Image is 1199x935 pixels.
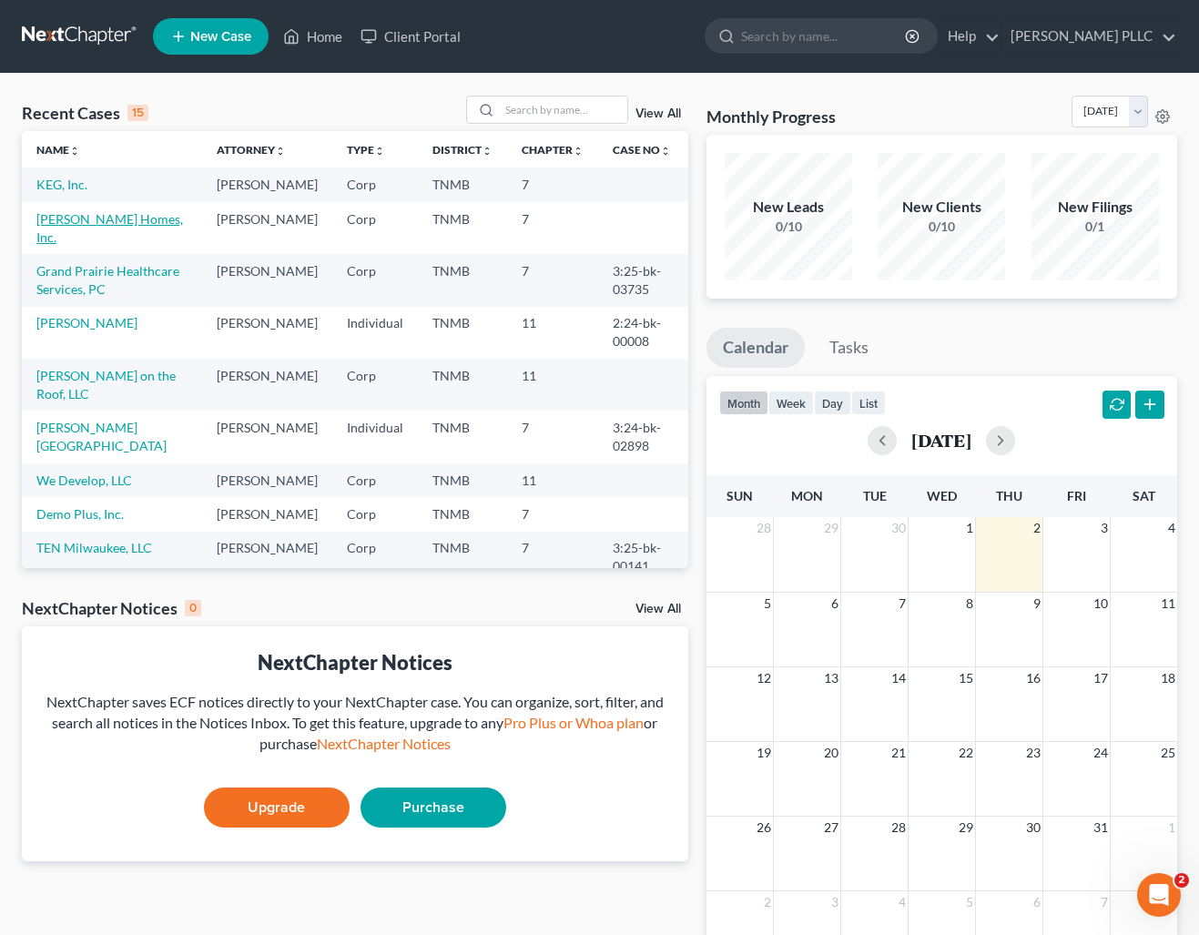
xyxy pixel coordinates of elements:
button: week [768,391,814,415]
a: [PERSON_NAME][GEOGRAPHIC_DATA] [36,420,167,453]
span: Wed [927,488,957,503]
div: NextChapter Notices [36,648,674,676]
td: Corp [332,532,418,584]
td: 7 [507,497,598,531]
span: Fri [1067,488,1086,503]
td: 11 [507,307,598,359]
span: Sun [727,488,753,503]
a: [PERSON_NAME] PLLC [1001,20,1176,53]
td: 7 [507,168,598,201]
a: Home [274,20,351,53]
span: 30 [889,517,908,539]
td: Individual [332,411,418,462]
span: 12 [755,667,773,689]
span: 27 [822,817,840,838]
span: 17 [1092,667,1110,689]
span: 3 [829,891,840,913]
td: Individual [332,307,418,359]
span: 7 [897,593,908,615]
div: 0/1 [1031,218,1159,236]
i: unfold_more [660,146,671,157]
button: list [851,391,886,415]
span: 2 [1174,873,1189,888]
a: Chapterunfold_more [522,143,584,157]
a: [PERSON_NAME] Homes, Inc. [36,211,183,245]
td: [PERSON_NAME] [202,202,332,254]
input: Search by name... [500,97,627,123]
span: 21 [889,742,908,764]
span: 5 [762,593,773,615]
td: 3:25-bk-03735 [598,254,688,306]
td: [PERSON_NAME] [202,497,332,531]
td: Corp [332,497,418,531]
div: 15 [127,105,148,121]
div: 0 [185,600,201,616]
span: 2 [762,891,773,913]
div: NextChapter saves ECF notices directly to your NextChapter case. You can organize, sort, filter, ... [36,692,674,755]
td: Corp [332,254,418,306]
td: 7 [507,411,598,462]
div: New Clients [878,197,1005,218]
iframe: Intercom live chat [1137,873,1181,917]
span: 16 [1024,667,1042,689]
a: Help [939,20,1000,53]
span: 4 [897,891,908,913]
a: Client Portal [351,20,470,53]
span: 26 [755,817,773,838]
td: 7 [507,532,598,584]
td: [PERSON_NAME] [202,359,332,411]
i: unfold_more [482,146,493,157]
input: Search by name... [741,19,908,53]
a: Grand Prairie Healthcare Services, PC [36,263,179,297]
span: 24 [1092,742,1110,764]
button: day [814,391,851,415]
td: [PERSON_NAME] [202,463,332,497]
a: Typeunfold_more [347,143,385,157]
span: 19 [755,742,773,764]
span: Sat [1133,488,1155,503]
span: 22 [957,742,975,764]
span: 2 [1031,517,1042,539]
span: Mon [791,488,823,503]
td: 11 [507,463,598,497]
span: 10 [1092,593,1110,615]
i: unfold_more [573,146,584,157]
span: 30 [1024,817,1042,838]
span: 8 [964,593,975,615]
a: Attorneyunfold_more [217,143,286,157]
a: We Develop, LLC [36,473,132,488]
span: 1 [964,517,975,539]
td: TNMB [418,463,507,497]
a: [PERSON_NAME] on the Roof, LLC [36,368,176,401]
div: New Filings [1031,197,1159,218]
span: 14 [889,667,908,689]
span: 23 [1024,742,1042,764]
div: NextChapter Notices [22,597,201,619]
span: 29 [957,817,975,838]
td: Corp [332,202,418,254]
td: [PERSON_NAME] [202,532,332,584]
span: 7 [1099,891,1110,913]
a: View All [635,603,681,615]
a: Pro Plus or Whoa plan [503,714,644,731]
span: New Case [190,30,251,44]
div: Recent Cases [22,102,148,124]
div: 0/10 [725,218,852,236]
span: 13 [822,667,840,689]
td: Corp [332,463,418,497]
span: 4 [1166,517,1177,539]
td: TNMB [418,359,507,411]
a: Nameunfold_more [36,143,80,157]
td: 7 [507,254,598,306]
a: Case Nounfold_more [613,143,671,157]
h2: [DATE] [911,431,971,450]
td: TNMB [418,202,507,254]
a: Calendar [706,328,805,368]
a: Demo Plus, Inc. [36,506,124,522]
i: unfold_more [69,146,80,157]
a: Purchase [361,788,506,828]
td: TNMB [418,532,507,584]
a: View All [635,107,681,120]
span: 25 [1159,742,1177,764]
span: 11 [1159,593,1177,615]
